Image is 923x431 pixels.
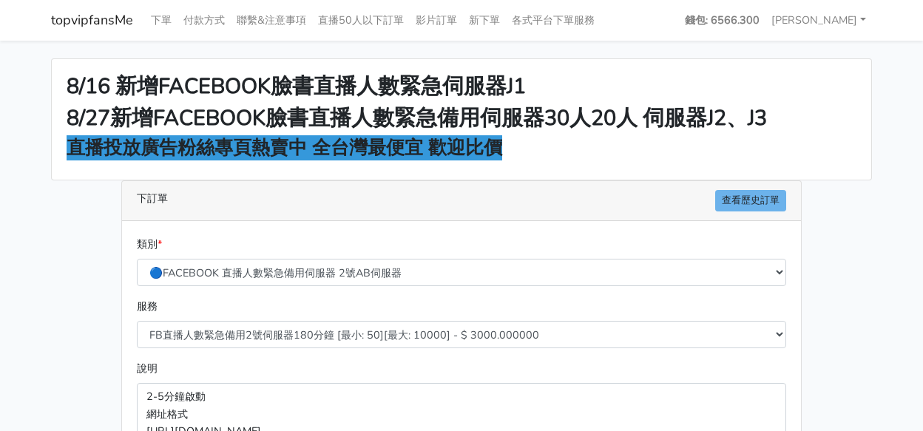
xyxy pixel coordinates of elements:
[312,6,410,35] a: 直播50人以下訂單
[67,103,767,132] strong: 8/27新增FACEBOOK臉書直播人數緊急備用伺服器30人20人 伺服器J2、J3
[137,298,158,315] label: 服務
[51,6,133,35] a: topvipfansMe
[715,190,786,211] a: 查看歷史訂單
[410,6,463,35] a: 影片訂單
[177,6,231,35] a: 付款方式
[67,72,526,101] strong: 8/16 新增FACEBOOK臉書直播人數緊急伺服器J1
[67,135,502,160] strong: 直播投放廣告粉絲專頁熱賣中 全台灣最便宜 歡迎比價
[137,236,162,253] label: 類別
[145,6,177,35] a: 下單
[122,181,801,221] div: 下訂單
[506,6,601,35] a: 各式平台下單服務
[765,6,872,35] a: [PERSON_NAME]
[231,6,312,35] a: 聯繫&注意事項
[137,360,158,377] label: 說明
[463,6,506,35] a: 新下單
[685,13,760,27] strong: 錢包: 6566.300
[679,6,765,35] a: 錢包: 6566.300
